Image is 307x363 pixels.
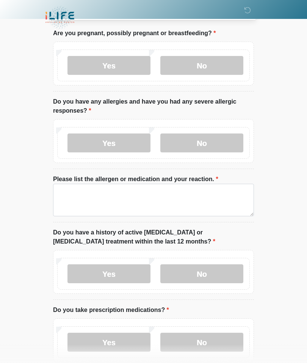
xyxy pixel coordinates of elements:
label: No [160,133,243,152]
label: No [160,264,243,283]
label: Yes [67,133,150,152]
label: Yes [67,56,150,75]
label: No [160,333,243,352]
label: Yes [67,264,150,283]
label: Yes [67,333,150,352]
label: Do you have a history of active [MEDICAL_DATA] or [MEDICAL_DATA] treatment within the last 12 mon... [53,228,254,246]
label: No [160,56,243,75]
label: Please list the allergen or medication and your reaction. [53,175,218,184]
label: Do you have any allergies and have you had any severe allergic responses? [53,97,254,115]
label: Do you take prescription medications? [53,306,169,315]
img: iLIFE Anti-Aging Center Logo [45,6,74,29]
